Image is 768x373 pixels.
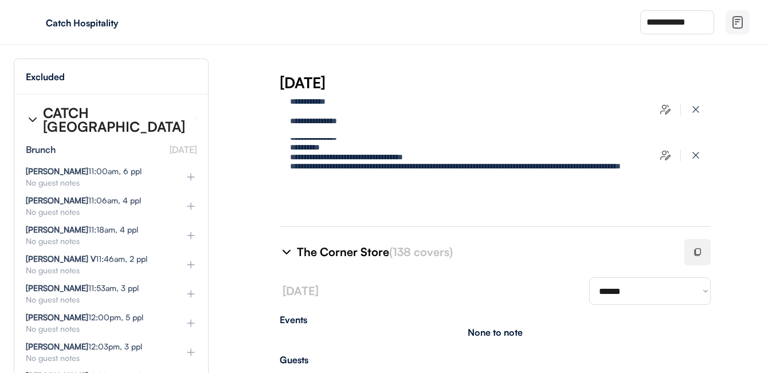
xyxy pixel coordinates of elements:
font: [DATE] [170,144,197,155]
strong: [PERSON_NAME] V [26,254,96,264]
div: [DATE] [280,72,768,93]
div: Guests [280,355,711,364]
img: plus%20%281%29.svg [185,201,197,212]
div: None to note [468,328,523,337]
div: 12:00pm, 5 ppl [26,313,143,321]
img: plus%20%281%29.svg [185,288,197,300]
img: users-edit.svg [660,104,671,115]
div: No guest notes [26,208,167,216]
img: chevron-right%20%281%29.svg [280,245,293,259]
div: The Corner Store [297,244,671,260]
div: Events [280,315,711,324]
div: 12:03pm, 3 ppl [26,343,142,351]
div: 11:06am, 4 ppl [26,197,141,205]
div: 11:00am, 6 ppl [26,167,142,175]
strong: [PERSON_NAME] [26,283,88,293]
img: chevron-right%20%281%29.svg [26,113,40,127]
img: plus%20%281%29.svg [185,171,197,183]
img: plus%20%281%29.svg [185,230,197,241]
strong: [PERSON_NAME] [26,225,88,234]
div: No guest notes [26,266,167,274]
img: x-close%20%283%29.svg [690,150,702,161]
strong: [PERSON_NAME] [26,312,88,322]
div: No guest notes [26,354,167,362]
div: 11:18am, 4 ppl [26,226,138,234]
div: 11:53am, 3 ppl [26,284,139,292]
font: (138 covers) [389,245,453,259]
img: file-02.svg [731,15,745,29]
img: plus%20%281%29.svg [185,317,197,329]
img: plus%20%281%29.svg [185,259,197,270]
img: yH5BAEAAAAALAAAAAABAAEAAAIBRAA7 [23,13,41,32]
div: CATCH [GEOGRAPHIC_DATA] [43,106,186,134]
div: No guest notes [26,237,167,245]
div: Catch Hospitality [46,18,190,28]
img: x-close%20%283%29.svg [690,104,702,115]
img: plus%20%281%29.svg [185,347,197,358]
div: 11:46am, 2 ppl [26,255,147,263]
div: No guest notes [26,325,167,333]
strong: [PERSON_NAME] [26,166,88,176]
img: users-edit.svg [660,150,671,161]
div: Brunch [26,145,56,154]
strong: [PERSON_NAME] [26,195,88,205]
strong: [PERSON_NAME] [26,341,88,351]
div: No guest notes [26,296,167,304]
div: No guest notes [26,179,167,187]
div: Excluded [26,72,65,81]
font: [DATE] [283,284,319,298]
